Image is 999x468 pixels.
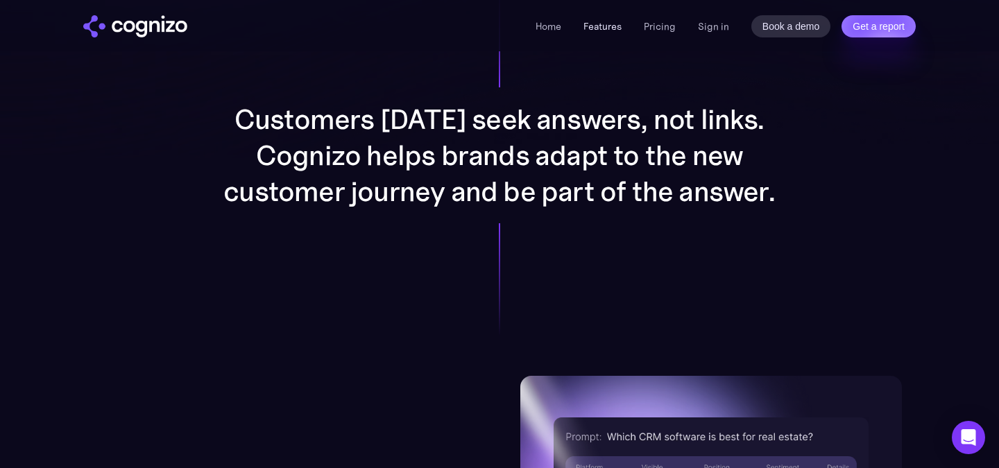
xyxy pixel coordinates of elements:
[83,15,187,37] img: cognizo logo
[583,20,622,33] a: Features
[83,15,187,37] a: home
[952,421,985,454] div: Open Intercom Messenger
[751,15,831,37] a: Book a demo
[536,20,561,33] a: Home
[698,18,729,35] a: Sign in
[644,20,676,33] a: Pricing
[842,15,916,37] a: Get a report
[222,101,777,209] p: Customers [DATE] seek answers, not links. Cognizo helps brands adapt to the new customer journey ...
